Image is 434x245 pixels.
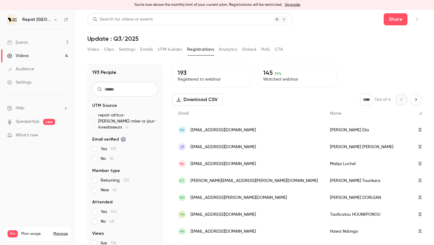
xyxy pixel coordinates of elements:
[109,157,113,161] span: 18
[180,229,184,234] span: HN
[92,136,126,142] span: Email verified
[410,94,422,106] button: Next page
[92,168,120,174] span: Member type
[109,219,114,224] span: 48
[180,195,185,200] span: RD
[190,127,256,133] span: [EMAIL_ADDRESS][DOMAIN_NAME]
[16,132,38,138] span: What's new
[92,69,116,76] h1: 193 People
[412,14,422,24] button: Top Bar Actions
[98,112,158,130] span: repat-africa-[PERSON_NAME]-mise-a-jour-investisseurs
[87,35,422,42] h1: Update : Q3/2025
[375,97,391,103] p: Out of 4
[16,105,24,111] span: Help
[119,45,135,54] button: Settings
[92,199,112,205] span: Attended
[324,189,413,206] div: [PERSON_NAME] DORLEAN
[93,16,153,23] div: Search for videos or events
[178,111,189,116] span: Email
[53,231,68,236] a: Manage
[324,223,413,240] div: Hawa Ndongo
[324,138,413,155] div: [PERSON_NAME] [PERSON_NAME]
[190,212,256,218] span: [EMAIL_ADDRESS][DOMAIN_NAME]
[324,172,413,189] div: [PERSON_NAME] Tounkara
[190,228,256,235] span: [EMAIL_ADDRESS][DOMAIN_NAME]
[324,206,413,223] div: Taoficatou HOUNKPONOU
[101,187,116,193] span: New
[7,40,28,46] div: Events
[113,188,116,192] span: 61
[101,146,116,152] span: Yes
[92,103,117,109] span: UTM Source
[22,17,51,23] h6: Repat [GEOGRAPHIC_DATA]
[7,105,68,111] li: help-dropdown-opener
[172,94,223,106] button: Download CSV
[7,53,29,59] div: Videos
[190,195,287,201] span: [EMAIL_ADDRESS][PERSON_NAME][DOMAIN_NAME]
[87,45,99,54] button: Video
[123,178,129,183] span: 132
[101,177,129,183] span: Returning
[180,178,184,183] span: BT
[8,15,17,24] img: Repat Africa
[178,76,246,82] p: Registered to webinar
[242,45,256,54] button: Embed
[187,45,214,54] button: Registrations
[324,122,413,138] div: [PERSON_NAME] Dia
[180,144,184,150] span: jF
[16,119,39,125] a: SpeakerHub
[190,161,256,167] span: [EMAIL_ADDRESS][DOMAIN_NAME]
[111,210,117,214] span: 145
[126,125,128,129] span: 4
[101,209,117,215] span: Yes
[178,69,246,76] p: 193
[384,13,407,25] button: Share
[158,45,182,54] button: UTM builder
[101,156,113,162] span: No
[263,69,331,76] p: 145
[274,72,281,76] span: 75 %
[7,66,34,72] div: Audience
[285,2,300,7] a: Upgrade
[101,218,114,224] span: No
[190,178,318,184] span: [PERSON_NAME][EMAIL_ADDRESS][PERSON_NAME][DOMAIN_NAME]
[7,79,31,85] div: Settings
[263,76,331,82] p: Watched webinar
[324,155,413,172] div: Maïlys Luchel
[92,231,104,237] span: Views
[180,212,184,217] span: TH
[219,45,237,54] button: Analytics
[275,45,283,54] button: CTA
[261,45,270,54] button: Polls
[140,45,153,54] button: Emails
[61,133,68,138] iframe: Noticeable Trigger
[43,119,55,125] span: new
[190,144,256,150] span: [EMAIL_ADDRESS][DOMAIN_NAME]
[180,127,184,133] span: FD
[21,231,50,236] span: Plan usage
[180,161,184,167] span: ML
[330,111,341,116] span: Name
[8,230,18,237] span: Pro
[104,45,114,54] button: Clips
[111,147,116,151] span: 175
